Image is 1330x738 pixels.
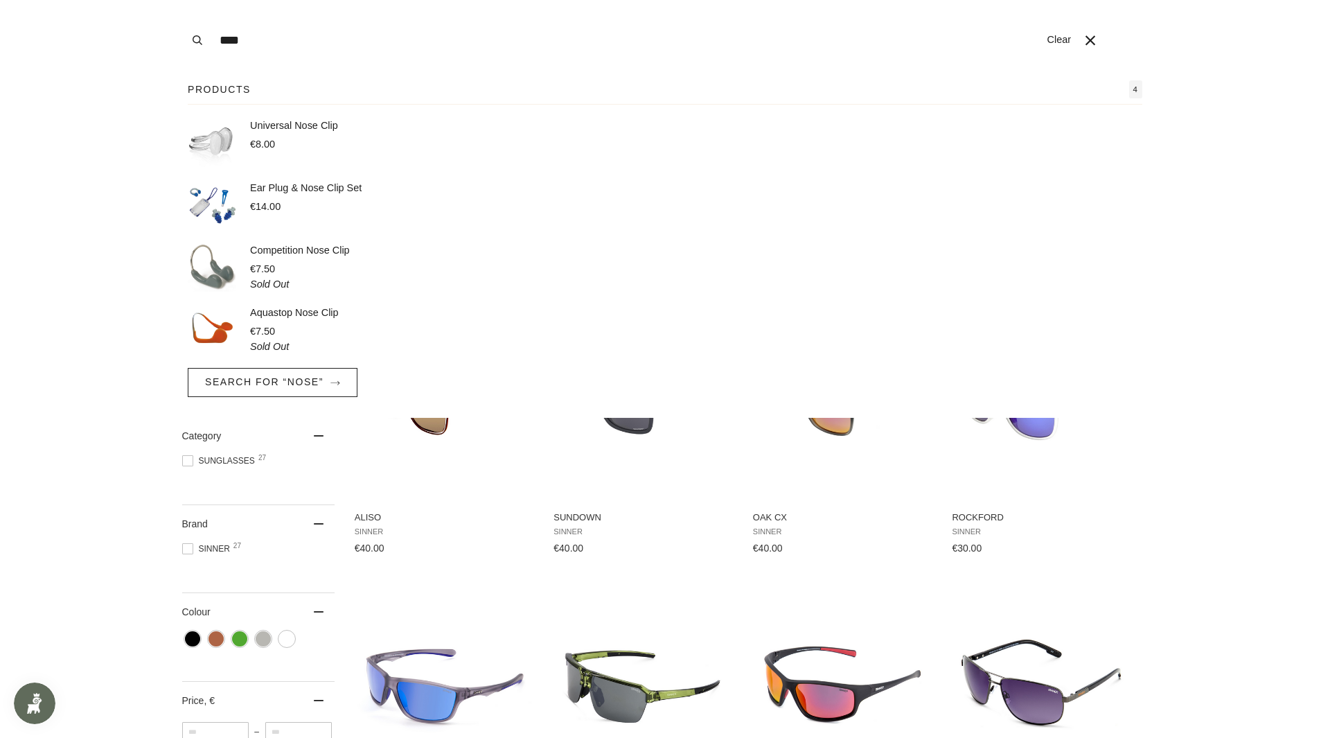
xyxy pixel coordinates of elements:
[188,82,251,97] p: Products
[188,118,1142,354] ul: Products
[250,326,275,337] span: €7.50
[188,181,1142,229] a: Ear Plug & Nose Clip Set €14.00
[205,376,323,387] span: Search for “nose”
[188,181,236,229] img: Ear Plug & Nose Clip Set
[188,118,236,167] img: Universal Nose Clip
[250,139,275,150] span: €8.00
[250,181,362,196] p: Ear Plug & Nose Clip Set
[250,306,339,321] p: Aquastop Nose Clip
[188,306,236,354] img: Aquastop Nose Clip
[250,243,350,258] p: Competition Nose Clip
[188,118,1142,167] a: Universal Nose Clip €8.00
[14,683,55,724] iframe: Button to open loyalty program pop-up
[250,263,275,274] span: €7.50
[188,243,1142,292] a: Competition Nose Clip €7.50 Sold Out
[1129,80,1142,98] span: 4
[188,80,1142,418] div: Search for “nose”
[250,201,281,212] span: €14.00
[250,118,338,134] p: Universal Nose Clip
[188,243,236,292] img: Competition Nose Clip
[250,341,289,352] em: Sold Out
[250,279,289,290] em: Sold Out
[188,306,1142,354] a: Aquastop Nose Clip €7.50 Sold Out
